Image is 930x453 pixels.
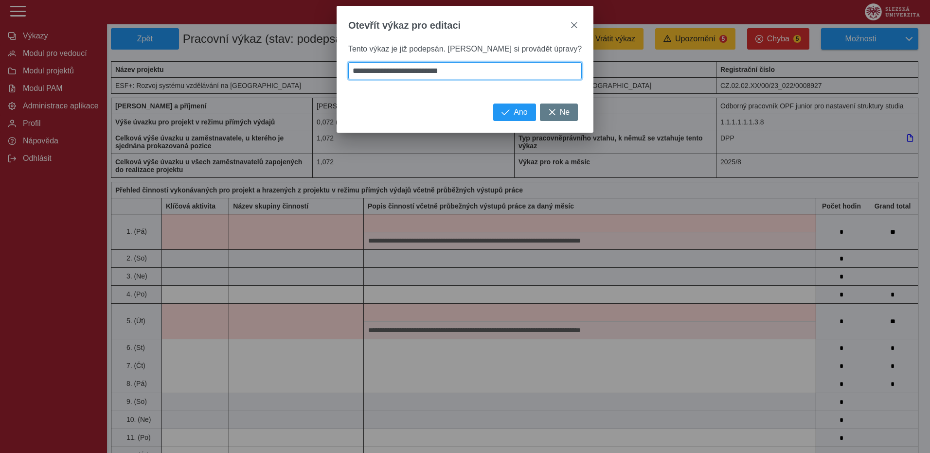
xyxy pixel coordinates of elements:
[566,17,582,33] button: close
[540,104,578,121] button: Ne
[514,108,527,117] span: Ano
[560,108,570,117] span: Ne
[493,104,536,121] button: Ano
[348,20,461,31] span: Otevřít výkaz pro editaci
[337,45,593,104] div: Tento výkaz je již podepsán. [PERSON_NAME] si provádět úpravy?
